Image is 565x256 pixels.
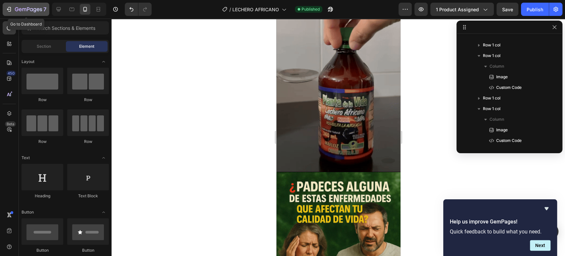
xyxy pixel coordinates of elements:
button: 1 product assigned [430,3,494,16]
div: Beta [5,121,16,127]
div: Row [67,139,109,145]
span: Row 1 col [483,52,500,59]
div: Publish [527,6,543,13]
div: Row [22,139,63,145]
input: Search Sections & Elements [22,21,109,34]
span: Row 1 col [483,105,500,112]
span: Row 1 col [483,42,500,48]
div: Button [67,247,109,253]
h2: Help us improve GemPages! [450,218,550,226]
span: 1 product assigned [436,6,479,13]
span: Column [490,116,504,123]
button: Next question [530,240,550,251]
span: Save [502,7,513,12]
span: Published [302,6,320,12]
span: / [229,6,231,13]
span: Image [496,127,508,133]
button: 7 [3,3,49,16]
span: Element [79,43,94,49]
span: Layout [22,59,34,65]
div: Undo/Redo [125,3,152,16]
span: Toggle open [98,207,109,218]
button: Hide survey [542,205,550,213]
div: 450 [6,71,16,76]
button: Save [496,3,518,16]
iframe: Design area [276,19,400,256]
span: Custom Code [496,137,522,144]
span: LECHERO AFRICANO [232,6,279,13]
div: Button [22,247,63,253]
span: Image [496,74,508,80]
span: Text [22,155,30,161]
div: Heading [22,193,63,199]
button: Publish [521,3,549,16]
div: Text Block [67,193,109,199]
p: Quick feedback to build what you need. [450,228,550,235]
span: Column [490,63,504,70]
span: Toggle open [98,153,109,163]
span: Toggle open [98,56,109,67]
div: Help us improve GemPages! [450,205,550,251]
div: Row [22,97,63,103]
span: Button [22,209,34,215]
span: Custom Code [496,84,522,91]
span: Row 1 col [483,95,500,101]
p: 7 [43,5,46,13]
span: Section [37,43,51,49]
div: Row [67,97,109,103]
